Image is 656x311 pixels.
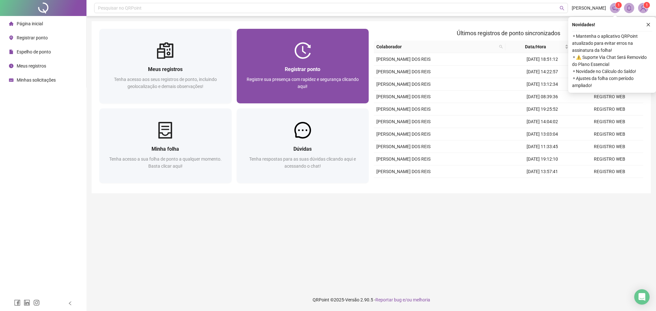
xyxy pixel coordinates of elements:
td: REGISTRO WEB [576,153,643,165]
span: Tenha acesso a sua folha de ponto a qualquer momento. Basta clicar aqui! [109,156,222,169]
span: schedule [9,78,13,82]
td: REGISTRO WEB [576,91,643,103]
sup: Atualize o seu contato no menu Meus Dados [644,2,650,8]
td: [DATE] 14:22:57 [509,66,576,78]
span: clock-circle [9,64,13,68]
span: [PERSON_NAME] DOS REIS [376,57,430,62]
sup: 1 [615,2,622,8]
td: [DATE] 18:51:12 [509,53,576,66]
span: Página inicial [17,21,43,26]
span: [PERSON_NAME] [572,4,606,12]
span: ⚬ Mantenha o aplicativo QRPoint atualizado para evitar erros na assinatura da folha! [572,33,652,54]
span: Registrar ponto [285,66,320,72]
span: [PERSON_NAME] DOS REIS [376,156,430,162]
span: 1 [618,3,620,7]
td: REGISTRO WEB [576,128,643,140]
td: REGISTRO WEB [576,178,643,190]
span: [PERSON_NAME] DOS REIS [376,69,430,74]
span: Meus registros [148,66,183,72]
div: Open Intercom Messenger [634,289,650,305]
span: [PERSON_NAME] DOS REIS [376,169,430,174]
td: [DATE] 13:12:34 [509,78,576,91]
td: [DATE] 13:57:41 [509,165,576,178]
span: close [646,22,651,27]
span: Novidades ! [572,21,595,28]
span: notification [612,5,618,11]
td: [DATE] 13:00:14 [509,178,576,190]
td: [DATE] 19:25:52 [509,103,576,116]
th: Data/Hora [505,41,571,53]
span: home [9,21,13,26]
span: Espelho de ponto [17,49,51,54]
span: 1 [646,3,648,7]
span: [PERSON_NAME] DOS REIS [376,132,430,137]
span: ⚬ Ajustes da folha com período ampliado! [572,75,652,89]
span: Registrar ponto [17,35,48,40]
span: bell [626,5,632,11]
span: Versão [345,297,359,302]
footer: QRPoint © 2025 - 2.90.5 - [86,289,656,311]
td: [DATE] 19:12:10 [509,153,576,165]
span: facebook [14,299,20,306]
a: Registrar pontoRegistre sua presença com rapidez e segurança clicando aqui! [237,29,369,103]
a: Meus registrosTenha acesso aos seus registros de ponto, incluindo geolocalização e demais observa... [99,29,232,103]
span: search [499,45,503,49]
span: instagram [33,299,40,306]
span: [PERSON_NAME] DOS REIS [376,82,430,87]
span: Data/Hora [508,43,563,50]
a: Minha folhaTenha acesso a sua folha de ponto a qualquer momento. Basta clicar aqui! [99,108,232,183]
td: REGISTRO WEB [576,116,643,128]
span: [PERSON_NAME] DOS REIS [376,94,430,99]
span: linkedin [24,299,30,306]
span: [PERSON_NAME] DOS REIS [376,107,430,112]
span: Meus registros [17,63,46,68]
td: REGISTRO WEB [576,140,643,153]
span: ⚬ ⚠️ Suporte Via Chat Será Removido do Plano Essencial [572,54,652,68]
img: 83332 [638,3,648,13]
td: REGISTRO WEB [576,103,643,116]
span: left [68,301,72,306]
span: search [498,42,504,52]
span: Reportar bug e/ou melhoria [375,297,430,302]
span: Minha folha [152,146,179,152]
span: Tenha respostas para as suas dúvidas clicando aqui e acessando o chat! [249,156,356,169]
span: Minhas solicitações [17,77,56,83]
span: Dúvidas [293,146,312,152]
span: environment [9,36,13,40]
td: [DATE] 08:39:36 [509,91,576,103]
span: file [9,50,13,54]
td: [DATE] 13:03:04 [509,128,576,140]
td: REGISTRO WEB [576,165,643,178]
span: ⚬ Novidade no Cálculo do Saldo! [572,68,652,75]
span: Colaborador [376,43,496,50]
span: Tenha acesso aos seus registros de ponto, incluindo geolocalização e demais observações! [114,77,217,89]
a: DúvidasTenha respostas para as suas dúvidas clicando aqui e acessando o chat! [237,108,369,183]
td: [DATE] 14:04:02 [509,116,576,128]
span: [PERSON_NAME] DOS REIS [376,144,430,149]
span: search [560,6,564,11]
span: Últimos registros de ponto sincronizados [457,30,560,36]
span: Registre sua presença com rapidez e segurança clicando aqui! [247,77,359,89]
span: [PERSON_NAME] DOS REIS [376,119,430,124]
td: [DATE] 11:33:45 [509,140,576,153]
